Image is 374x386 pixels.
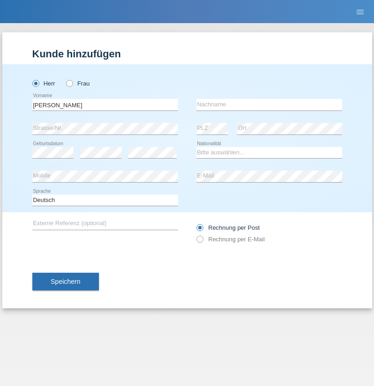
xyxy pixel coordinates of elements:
[66,80,90,87] label: Frau
[51,278,80,285] span: Speichern
[356,7,365,17] i: menu
[32,273,99,290] button: Speichern
[196,224,202,236] input: Rechnung per Post
[32,80,38,86] input: Herr
[66,80,72,86] input: Frau
[196,236,265,243] label: Rechnung per E-Mail
[196,236,202,247] input: Rechnung per E-Mail
[351,9,369,14] a: menu
[32,80,55,87] label: Herr
[196,224,260,231] label: Rechnung per Post
[32,48,342,60] h1: Kunde hinzufügen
